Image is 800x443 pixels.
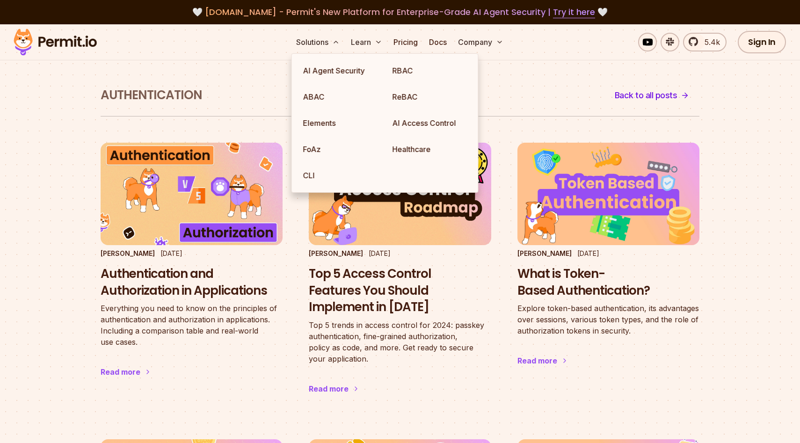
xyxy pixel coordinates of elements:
[425,33,451,51] a: Docs
[22,6,778,19] div: 🤍 🤍
[296,58,385,84] a: AI Agent Security
[517,355,557,366] div: Read more
[347,33,386,51] button: Learn
[369,249,391,257] time: [DATE]
[309,266,491,316] h3: Top 5 Access Control Features You Should Implement in [DATE]
[517,143,699,385] a: What is Token-Based Authentication?[PERSON_NAME][DATE]What is Token-Based Authentication?Explore ...
[517,249,572,258] p: [PERSON_NAME]
[9,26,101,58] img: Permit logo
[615,89,677,102] span: Back to all posts
[160,249,182,257] time: [DATE]
[738,31,786,53] a: Sign In
[385,58,474,84] a: RBAC
[101,266,283,299] h3: Authentication and Authorization in Applications
[699,36,720,48] span: 5.4k
[101,366,140,378] div: Read more
[604,84,700,107] a: Back to all posts
[309,383,349,394] div: Read more
[390,33,422,51] a: Pricing
[101,143,283,245] img: Authentication and Authorization in Applications
[309,320,491,364] p: Top 5 trends in access control for 2024: passkey authentication, fine-grained authorization, poli...
[101,87,202,104] h1: Authentication
[205,6,595,18] span: [DOMAIN_NAME] - Permit's New Platform for Enterprise-Grade AI Agent Security |
[517,266,699,299] h3: What is Token-Based Authentication?
[309,249,363,258] p: [PERSON_NAME]
[309,143,491,413] a: Top 5 Access Control Features You Should Implement in 2024[PERSON_NAME][DATE]Top 5 Access Control...
[385,136,474,162] a: Healthcare
[296,136,385,162] a: FoAz
[454,33,507,51] button: Company
[385,84,474,110] a: ReBAC
[101,143,283,396] a: Authentication and Authorization in Applications[PERSON_NAME][DATE]Authentication and Authorizati...
[517,143,699,245] img: What is Token-Based Authentication?
[101,303,283,348] p: Everything you need to know on the principles of authentication and authorization in applications...
[296,110,385,136] a: Elements
[577,249,599,257] time: [DATE]
[296,162,385,189] a: CLI
[101,249,155,258] p: [PERSON_NAME]
[517,303,699,336] p: Explore token-based authentication, its advantages over sessions, various token types, and the ro...
[309,143,491,245] img: Top 5 Access Control Features You Should Implement in 2024
[296,84,385,110] a: ABAC
[683,33,727,51] a: 5.4k
[292,33,343,51] button: Solutions
[385,110,474,136] a: AI Access Control
[553,6,595,18] a: Try it here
